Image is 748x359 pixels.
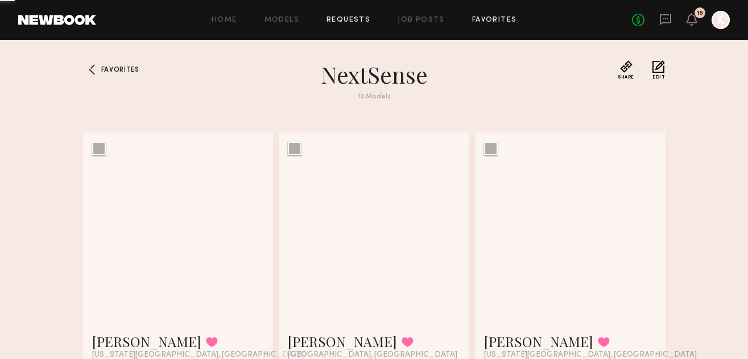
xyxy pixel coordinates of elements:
a: Models [265,16,299,24]
a: K [712,11,730,29]
span: Edit [652,75,665,80]
span: Share [618,75,634,80]
button: Edit [652,60,665,80]
a: Job Posts [398,16,445,24]
a: Home [212,16,237,24]
button: Share [618,60,634,80]
div: 15 [697,10,703,16]
a: [PERSON_NAME] [92,332,201,350]
a: [PERSON_NAME] [484,332,593,350]
a: Requests [327,16,370,24]
a: Favorites [83,60,101,79]
a: Favorites [472,16,517,24]
span: Favorites [101,67,139,73]
a: [PERSON_NAME] [288,332,397,350]
div: 13 Models [170,93,579,101]
h1: NextSense [170,60,579,89]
